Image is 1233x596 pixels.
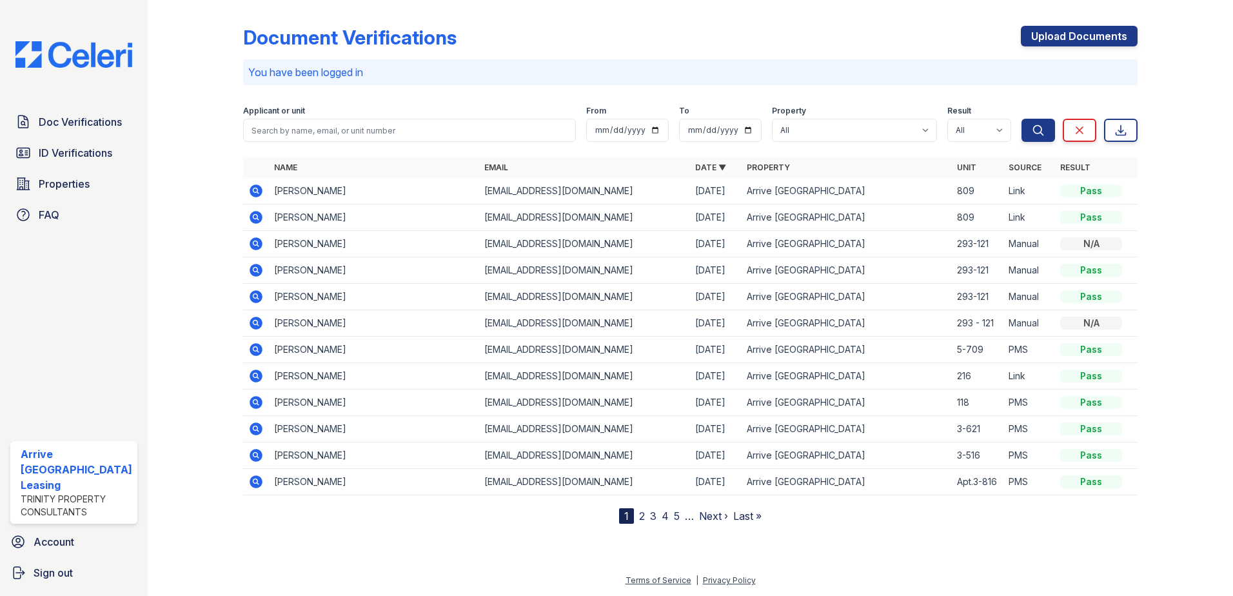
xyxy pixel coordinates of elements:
div: 1 [619,508,634,524]
label: Result [947,106,971,116]
td: Arrive [GEOGRAPHIC_DATA] [742,337,952,363]
td: [EMAIL_ADDRESS][DOMAIN_NAME] [479,284,690,310]
td: Arrive [GEOGRAPHIC_DATA] [742,363,952,390]
td: [PERSON_NAME] [269,178,480,204]
div: N/A [1060,317,1122,330]
td: Link [1003,178,1055,204]
td: Arrive [GEOGRAPHIC_DATA] [742,204,952,231]
td: [DATE] [690,390,742,416]
a: Date ▼ [695,163,726,172]
td: Manual [1003,310,1055,337]
a: Sign out [5,560,143,586]
div: Pass [1060,264,1122,277]
td: Manual [1003,284,1055,310]
a: Unit [957,163,976,172]
td: Arrive [GEOGRAPHIC_DATA] [742,469,952,495]
a: 4 [662,510,669,522]
label: Applicant or unit [243,106,305,116]
td: [EMAIL_ADDRESS][DOMAIN_NAME] [479,231,690,257]
td: 118 [952,390,1003,416]
a: Email [484,163,508,172]
a: Source [1009,163,1041,172]
span: Account [34,534,74,550]
a: Last » [733,510,762,522]
td: [PERSON_NAME] [269,284,480,310]
td: [PERSON_NAME] [269,442,480,469]
td: [DATE] [690,257,742,284]
a: ID Verifications [10,140,137,166]
a: Terms of Service [626,575,691,585]
td: [PERSON_NAME] [269,469,480,495]
p: You have been logged in [248,65,1133,80]
td: Link [1003,204,1055,231]
div: Pass [1060,396,1122,409]
td: Arrive [GEOGRAPHIC_DATA] [742,284,952,310]
td: Arrive [GEOGRAPHIC_DATA] [742,257,952,284]
td: 3-516 [952,442,1003,469]
div: Pass [1060,475,1122,488]
div: N/A [1060,237,1122,250]
a: Doc Verifications [10,109,137,135]
a: Property [747,163,790,172]
span: FAQ [39,207,59,223]
td: [PERSON_NAME] [269,363,480,390]
td: [PERSON_NAME] [269,337,480,363]
div: Pass [1060,370,1122,382]
td: Apt.3-816 [952,469,1003,495]
td: 3-621 [952,416,1003,442]
td: Arrive [GEOGRAPHIC_DATA] [742,178,952,204]
a: FAQ [10,202,137,228]
span: … [685,508,694,524]
td: Manual [1003,231,1055,257]
td: Arrive [GEOGRAPHIC_DATA] [742,442,952,469]
td: Manual [1003,257,1055,284]
div: Document Verifications [243,26,457,49]
div: Pass [1060,184,1122,197]
a: Upload Documents [1021,26,1138,46]
div: Trinity Property Consultants [21,493,132,519]
td: [PERSON_NAME] [269,257,480,284]
td: Arrive [GEOGRAPHIC_DATA] [742,416,952,442]
td: [DATE] [690,231,742,257]
span: Properties [39,176,90,192]
td: Arrive [GEOGRAPHIC_DATA] [742,390,952,416]
td: PMS [1003,390,1055,416]
td: [DATE] [690,416,742,442]
label: Property [772,106,806,116]
label: To [679,106,689,116]
td: PMS [1003,469,1055,495]
div: Pass [1060,343,1122,356]
a: 2 [639,510,645,522]
a: Privacy Policy [703,575,756,585]
td: PMS [1003,416,1055,442]
a: Name [274,163,297,172]
td: [PERSON_NAME] [269,231,480,257]
td: PMS [1003,337,1055,363]
td: [DATE] [690,469,742,495]
td: Arrive [GEOGRAPHIC_DATA] [742,231,952,257]
div: Pass [1060,211,1122,224]
td: PMS [1003,442,1055,469]
span: ID Verifications [39,145,112,161]
a: Properties [10,171,137,197]
td: 809 [952,204,1003,231]
td: [DATE] [690,337,742,363]
td: 809 [952,178,1003,204]
td: 5-709 [952,337,1003,363]
td: [EMAIL_ADDRESS][DOMAIN_NAME] [479,204,690,231]
td: Arrive [GEOGRAPHIC_DATA] [742,310,952,337]
div: | [696,575,698,585]
td: [EMAIL_ADDRESS][DOMAIN_NAME] [479,442,690,469]
td: [PERSON_NAME] [269,390,480,416]
td: [DATE] [690,442,742,469]
span: Doc Verifications [39,114,122,130]
td: [DATE] [690,284,742,310]
td: [PERSON_NAME] [269,416,480,442]
div: Pass [1060,422,1122,435]
label: From [586,106,606,116]
td: 293-121 [952,231,1003,257]
td: [EMAIL_ADDRESS][DOMAIN_NAME] [479,178,690,204]
td: [DATE] [690,363,742,390]
td: [EMAIL_ADDRESS][DOMAIN_NAME] [479,257,690,284]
